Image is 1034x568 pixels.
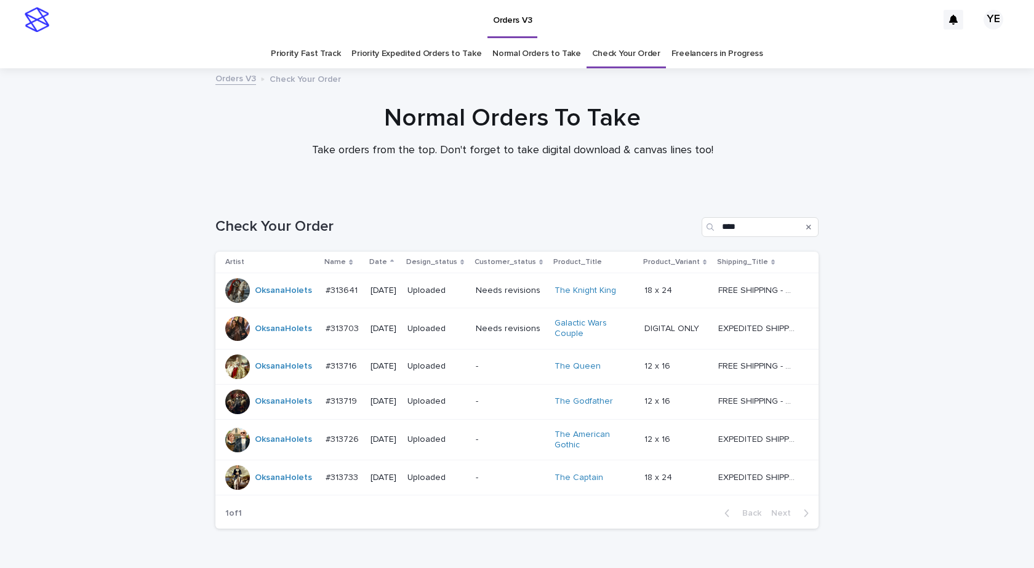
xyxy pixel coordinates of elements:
a: The American Gothic [555,430,631,450]
p: Shipping_Title [717,255,768,269]
p: Product_Title [553,255,602,269]
p: #313641 [326,283,360,296]
p: Needs revisions [476,286,545,296]
span: Next [771,509,798,518]
h1: Check Your Order [215,218,697,236]
p: #313719 [326,394,359,407]
a: The Knight King [555,286,616,296]
p: Product_Variant [643,255,700,269]
a: Check Your Order [592,39,660,68]
p: - [476,473,545,483]
h1: Normal Orders To Take [211,103,814,133]
a: Priority Expedited Orders to Take [351,39,481,68]
button: Next [766,508,819,519]
tr: OksanaHolets #313733#313733 [DATE]Uploaded-The Captain 18 x 2418 x 24 EXPEDITED SHIPPING - previe... [215,460,819,495]
a: The Godfather [555,396,613,407]
p: EXPEDITED SHIPPING - preview in 1 business day; delivery up to 5 business days after your approval. [718,432,798,445]
a: Priority Fast Track [271,39,340,68]
a: OksanaHolets [255,324,312,334]
p: [DATE] [371,286,398,296]
p: #313733 [326,470,361,483]
p: Uploaded [407,324,465,334]
p: Check Your Order [270,71,341,85]
p: - [476,434,545,445]
p: DIGITAL ONLY [644,321,702,334]
tr: OksanaHolets #313716#313716 [DATE]Uploaded-The Queen 12 x 1612 x 16 FREE SHIPPING - preview in 1-... [215,349,819,384]
img: stacker-logo-s-only.png [25,7,49,32]
p: Needs revisions [476,324,545,334]
tr: OksanaHolets #313719#313719 [DATE]Uploaded-The Godfather 12 x 1612 x 16 FREE SHIPPING - preview i... [215,384,819,419]
p: Date [369,255,387,269]
a: OksanaHolets [255,434,312,445]
p: - [476,396,545,407]
p: #313703 [326,321,361,334]
a: Freelancers in Progress [671,39,763,68]
p: 18 x 24 [644,283,675,296]
p: #313716 [326,359,359,372]
p: [DATE] [371,361,398,372]
p: EXPEDITED SHIPPING - preview in 1 business day; delivery up to 5 business days after your approval. [718,321,798,334]
p: Design_status [406,255,457,269]
p: 12 x 16 [644,359,673,372]
p: Name [324,255,346,269]
p: Customer_status [475,255,536,269]
p: Take orders from the top. Don't forget to take digital download & canvas lines too! [267,144,759,158]
input: Search [702,217,819,237]
a: The Captain [555,473,603,483]
a: OksanaHolets [255,286,312,296]
p: 12 x 16 [644,432,673,445]
p: Uploaded [407,473,465,483]
p: FREE SHIPPING - preview in 1-2 business days, after your approval delivery will take 5-10 b.d. [718,283,798,296]
a: Normal Orders to Take [492,39,581,68]
p: [DATE] [371,396,398,407]
p: 1 of 1 [215,498,252,529]
button: Back [715,508,766,519]
a: OksanaHolets [255,473,312,483]
p: 18 x 24 [644,470,675,483]
tr: OksanaHolets #313703#313703 [DATE]UploadedNeeds revisionsGalactic Wars Couple DIGITAL ONLYDIGITAL... [215,308,819,350]
p: EXPEDITED SHIPPING - preview in 1 business day; delivery up to 5 business days after your approval. [718,470,798,483]
p: - [476,361,545,372]
p: [DATE] [371,473,398,483]
a: OksanaHolets [255,396,312,407]
tr: OksanaHolets #313726#313726 [DATE]Uploaded-The American Gothic 12 x 1612 x 16 EXPEDITED SHIPPING ... [215,419,819,460]
div: YE [984,10,1003,30]
span: Back [735,509,761,518]
a: OksanaHolets [255,361,312,372]
p: [DATE] [371,324,398,334]
p: FREE SHIPPING - preview in 1-2 business days, after your approval delivery will take 5-10 b.d. [718,394,798,407]
p: Artist [225,255,244,269]
p: [DATE] [371,434,398,445]
p: #313726 [326,432,361,445]
a: The Queen [555,361,601,372]
p: Uploaded [407,434,465,445]
p: Uploaded [407,361,465,372]
a: Galactic Wars Couple [555,318,631,339]
p: Uploaded [407,396,465,407]
tr: OksanaHolets #313641#313641 [DATE]UploadedNeeds revisionsThe Knight King 18 x 2418 x 24 FREE SHIP... [215,273,819,308]
p: 12 x 16 [644,394,673,407]
p: FREE SHIPPING - preview in 1-2 business days, after your approval delivery will take 5-10 b.d. [718,359,798,372]
p: Uploaded [407,286,465,296]
a: Orders V3 [215,71,256,85]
